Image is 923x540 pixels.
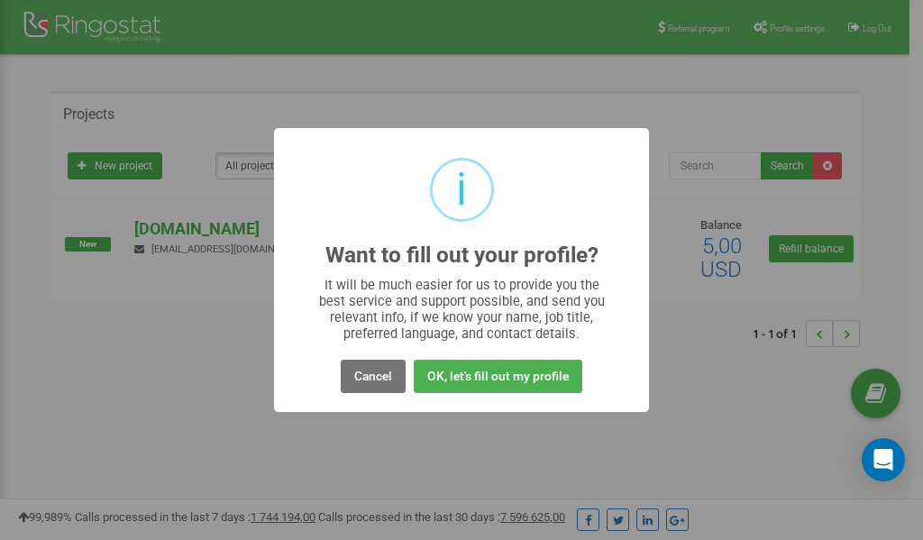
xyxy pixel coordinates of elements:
[325,243,599,268] h2: Want to fill out your profile?
[341,360,406,393] button: Cancel
[414,360,582,393] button: OK, let's fill out my profile
[862,438,905,481] div: Open Intercom Messenger
[310,277,614,342] div: It will be much easier for us to provide you the best service and support possible, and send you ...
[456,160,467,219] div: i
